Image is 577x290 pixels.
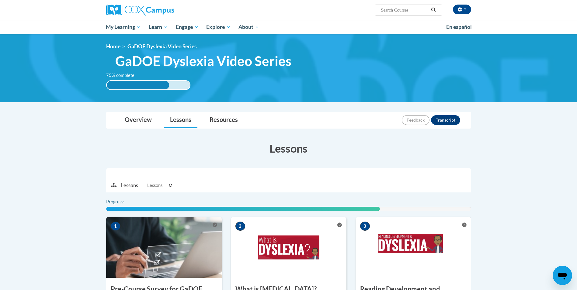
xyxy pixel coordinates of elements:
[453,5,471,14] button: Account Settings
[147,182,162,189] span: Lessons
[206,23,231,31] span: Explore
[107,81,169,89] div: 75% complete
[106,141,471,156] h3: Lessons
[360,222,370,231] span: 3
[238,23,259,31] span: About
[235,20,263,34] a: About
[115,53,291,69] span: GaDOE Dyslexia Video Series
[106,199,141,205] label: Progress:
[380,6,429,14] input: Search Courses
[106,72,141,79] label: 75% complete
[553,266,572,285] iframe: Button to launch messaging window
[121,182,138,189] p: Lessons
[356,217,471,278] img: Course Image
[106,23,141,31] span: My Learning
[431,115,460,125] button: Transcript
[106,43,120,50] a: Home
[97,20,480,34] div: Main menu
[442,21,476,33] a: En español
[106,5,174,16] img: Cox Campus
[111,222,120,231] span: 1
[149,23,168,31] span: Learn
[106,5,222,16] a: Cox Campus
[429,6,438,14] button: Search
[202,20,235,34] a: Explore
[231,217,346,278] img: Course Image
[203,112,244,128] a: Resources
[119,112,158,128] a: Overview
[446,24,472,30] span: En español
[176,23,199,31] span: Engage
[102,20,145,34] a: My Learning
[164,112,197,128] a: Lessons
[145,20,172,34] a: Learn
[127,43,197,50] span: GaDOE Dyslexia Video Series
[172,20,203,34] a: Engage
[235,222,245,231] span: 2
[402,115,429,125] button: Feedback
[106,217,222,278] img: Course Image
